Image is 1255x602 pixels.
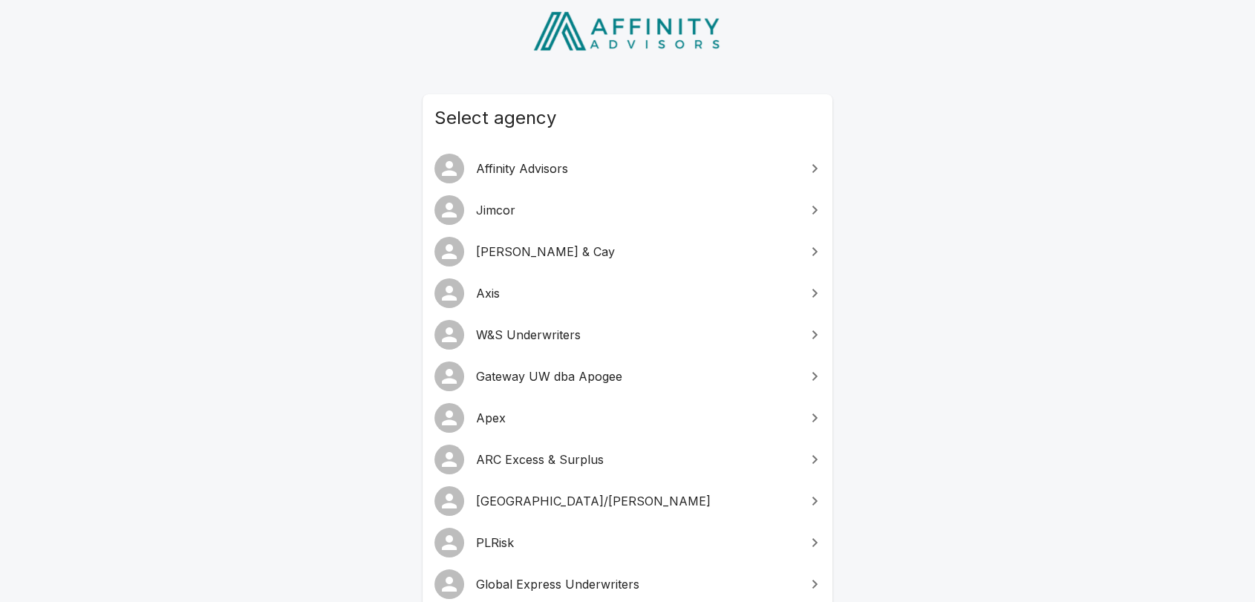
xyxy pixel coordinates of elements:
span: Gateway UW dba Apogee [476,367,797,385]
span: Global Express Underwriters [476,575,797,593]
a: PLRisk [423,522,832,563]
span: [GEOGRAPHIC_DATA]/[PERSON_NAME] [476,492,797,510]
span: Affinity Advisors [476,160,797,177]
a: W&S Underwriters [423,314,832,356]
span: PLRisk [476,534,797,552]
a: ARC Excess & Surplus [423,439,832,480]
span: ARC Excess & Surplus [476,451,797,468]
a: Apex [423,397,832,439]
span: Select agency [434,106,821,130]
a: Jimcor [423,189,832,231]
span: Apex [476,409,797,427]
span: Axis [476,284,797,302]
a: Affinity Advisors [423,148,832,189]
span: W&S Underwriters [476,326,797,344]
a: Gateway UW dba Apogee [423,356,832,397]
img: Affinity Advisors Logo [521,7,734,56]
span: Jimcor [476,201,797,219]
a: [GEOGRAPHIC_DATA]/[PERSON_NAME] [423,480,832,522]
a: Axis [423,272,832,314]
span: [PERSON_NAME] & Cay [476,243,797,261]
a: [PERSON_NAME] & Cay [423,231,832,272]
